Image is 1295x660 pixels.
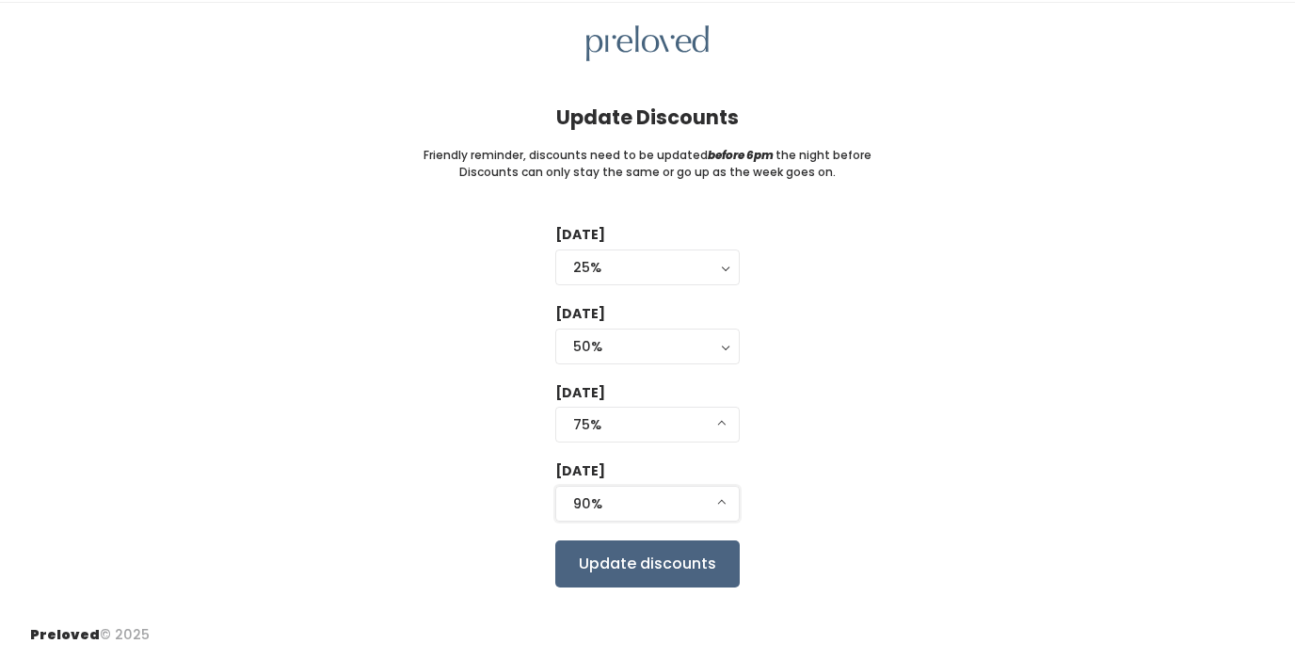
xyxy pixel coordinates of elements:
[573,493,722,514] div: 90%
[555,486,740,522] button: 90%
[573,257,722,278] div: 25%
[555,383,605,403] label: [DATE]
[555,407,740,443] button: 75%
[555,329,740,364] button: 50%
[459,164,836,181] small: Discounts can only stay the same or go up as the week goes on.
[555,250,740,285] button: 25%
[708,147,774,163] i: before 6pm
[555,461,605,481] label: [DATE]
[586,25,709,62] img: preloved logo
[573,414,722,435] div: 75%
[555,304,605,324] label: [DATE]
[30,625,100,644] span: Preloved
[556,106,739,128] h4: Update Discounts
[424,147,871,164] small: Friendly reminder, discounts need to be updated the night before
[30,610,150,645] div: © 2025
[555,540,740,588] input: Update discounts
[555,225,605,245] label: [DATE]
[573,336,722,357] div: 50%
